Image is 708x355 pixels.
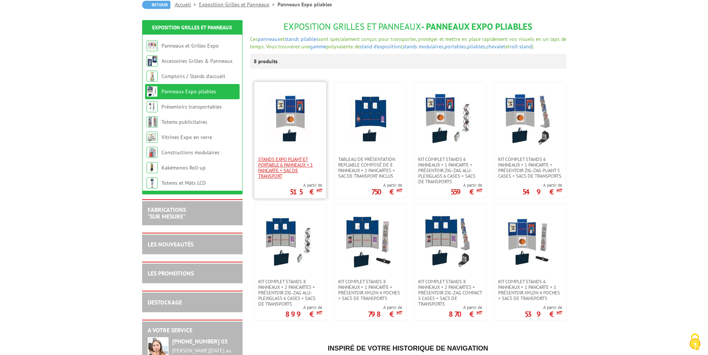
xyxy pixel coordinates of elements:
[344,93,396,145] img: TABLEAU DE PRÉSENTATION REPLIABLE COMPOSÉ DE 8 panneaux + 2 pancartes + sac de transport inclus
[397,187,402,194] sup: HT
[258,156,322,179] span: Stands expo pliant et portable 6 panneaux + 1 pancarte + sac de transport
[285,304,322,310] span: A partir de
[486,43,505,50] a: chevalet
[682,330,708,355] button: Cookies (fenêtre modale)
[199,1,278,8] a: Exposition Grilles et Panneaux
[360,43,401,50] a: stand d’exposition
[285,312,322,316] p: 899 €
[397,310,402,316] sup: HT
[258,279,322,307] span: Kit complet stands 8 panneaux + 2 pancartes + présentoir zig-zag alu-plexiglass 6 cases + sacs de...
[334,156,406,179] a: TABLEAU DE PRÉSENTATION REPLIABLE COMPOSÉ DE 8 panneaux + 2 pancartes + sac de transport inclus
[445,43,466,50] a: portables
[147,71,158,82] img: Comptoirs / Stands d'accueil
[147,177,158,188] img: Totems et Mâts LCD
[317,310,322,316] sup: HT
[510,43,532,50] a: roll-stand
[258,36,280,42] a: panneaux
[414,279,486,307] a: Kit complet stands 8 panneaux + 2 pancartes + présentoir zig-zag compact 5 cases + sacs de transp...
[522,190,562,194] p: 549 €
[368,304,402,310] span: A partir de
[250,22,566,32] h1: - Panneaux Expo pliables
[250,36,566,50] span: sont spécialement conçus pour transporter, protéger et mettre en place rapidement vos visuels en ...
[161,134,212,141] a: Vitrines Expo en verre
[449,312,482,316] p: 870 €
[161,73,225,80] a: Comptoirs / Stands d'accueil
[148,270,194,277] a: LES PROMOTIONS
[494,156,566,179] a: Kit complet stands 6 panneaux + 1 pancarte + présentoir zig-zag pliant 5 cases + sacs de transports
[424,216,476,268] img: Kit complet stands 8 panneaux + 2 pancartes + présentoir zig-zag compact 5 cases + sacs de transp...
[161,149,220,156] a: Constructions modulaires
[334,279,406,301] a: Kit complet stands 8 panneaux + 1 pancarte + présentoir nylon 4 poches + sacs de transports
[161,103,222,110] a: Présentoirs transportables
[368,312,402,316] p: 798 €
[161,180,206,186] a: Totems et Mâts LCD
[557,310,562,316] sup: HT
[451,182,482,188] span: A partir de
[175,1,199,8] a: Accueil
[371,182,402,188] span: A partir de
[147,86,158,97] img: Panneaux Expo pliables
[467,43,485,50] a: pliables
[161,119,207,125] a: Totems publicitaires
[418,279,482,307] span: Kit complet stands 8 panneaux + 2 pancartes + présentoir zig-zag compact 5 cases + sacs de transp...
[403,43,443,50] a: stands modulaires
[147,147,158,158] img: Constructions modulaires
[161,164,206,171] a: Kakémonos Roll-up
[264,216,316,268] img: Kit complet stands 8 panneaux + 2 pancartes + présentoir zig-zag alu-plexiglass 6 cases + sacs de...
[148,241,193,248] a: LES NOUVEAUTÉS
[264,93,316,145] img: Stands expo pliant et portable 6 panneaux + 1 pancarte + sac de transport
[504,216,556,268] img: Kit complet stands 6 panneaux + 1 pancarte + 1 présentoir nylon 4 poches + sacs de transports
[161,58,233,64] a: Accessoires Grilles & Panneaux
[301,36,318,42] a: pliables
[254,54,282,69] p: 8 produits
[290,190,322,194] p: 515 €
[310,43,326,50] a: gamme
[148,206,186,220] a: FABRICATIONS"Sur Mesure"
[401,43,534,50] span: ( , , , et ).
[172,338,228,345] strong: [PHONE_NUMBER] 03
[147,116,158,128] img: Totems publicitaires
[161,42,219,49] a: Panneaux et Grilles Expo
[338,279,402,301] span: Kit complet stands 8 panneaux + 1 pancarte + présentoir nylon 4 poches + sacs de transports
[254,279,326,307] a: Kit complet stands 8 panneaux + 2 pancartes + présentoir zig-zag alu-plexiglass 6 cases + sacs de...
[338,156,402,179] span: TABLEAU DE PRÉSENTATION REPLIABLE COMPOSÉ DE 8 panneaux + 2 pancartes + sac de transport inclus
[147,132,158,143] img: Vitrines Expo en verre
[451,190,482,194] p: 559 €
[424,93,476,145] img: Kit complet stands 6 panneaux + 1 pancarte + présentoir zig-zag alu-plexiglass 6 cases + sacs de ...
[414,156,486,184] a: Kit complet stands 6 panneaux + 1 pancarte + présentoir zig-zag alu-plexiglass 6 cases + sacs de ...
[522,182,562,188] span: A partir de
[328,345,488,352] span: Inspiré de votre historique de navigation
[504,93,556,145] img: Kit complet stands 6 panneaux + 1 pancarte + présentoir zig-zag pliant 5 cases + sacs de transports
[449,304,482,310] span: A partir de
[285,36,299,42] a: stands
[477,187,482,194] sup: HT
[148,298,182,306] a: DESTOCKAGE
[317,187,322,194] sup: HT
[147,101,158,112] img: Présentoirs transportables
[418,156,482,184] span: Kit complet stands 6 panneaux + 1 pancarte + présentoir zig-zag alu-plexiglass 6 cases + sacs de ...
[161,88,216,95] a: Panneaux Expo pliables
[525,312,562,316] p: 539 €
[142,1,170,9] a: Retour
[344,216,396,268] img: Kit complet stands 8 panneaux + 1 pancarte + présentoir nylon 4 poches + sacs de transports
[147,55,158,67] img: Accessoires Grilles & Panneaux
[686,333,704,351] img: Cookies (fenêtre modale)
[152,24,232,31] a: Exposition Grilles et Panneaux
[283,21,421,32] span: Exposition Grilles et Panneaux
[147,162,158,173] img: Kakémonos Roll-up
[250,36,285,42] span: Ces et
[148,327,237,334] h2: A votre service
[371,190,402,194] p: 750 €
[290,182,322,188] span: A partir de
[494,279,566,301] a: Kit complet stands 6 panneaux + 1 pancarte + 1 présentoir nylon 4 poches + sacs de transports
[498,279,562,301] span: Kit complet stands 6 panneaux + 1 pancarte + 1 présentoir nylon 4 poches + sacs de transports
[498,156,562,179] span: Kit complet stands 6 panneaux + 1 pancarte + présentoir zig-zag pliant 5 cases + sacs de transports
[254,156,326,179] a: Stands expo pliant et portable 6 panneaux + 1 pancarte + sac de transport
[477,310,482,316] sup: HT
[278,1,332,8] li: Panneaux Expo pliables
[525,304,562,310] span: A partir de
[557,187,562,194] sup: HT
[147,40,158,51] img: Panneaux et Grilles Expo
